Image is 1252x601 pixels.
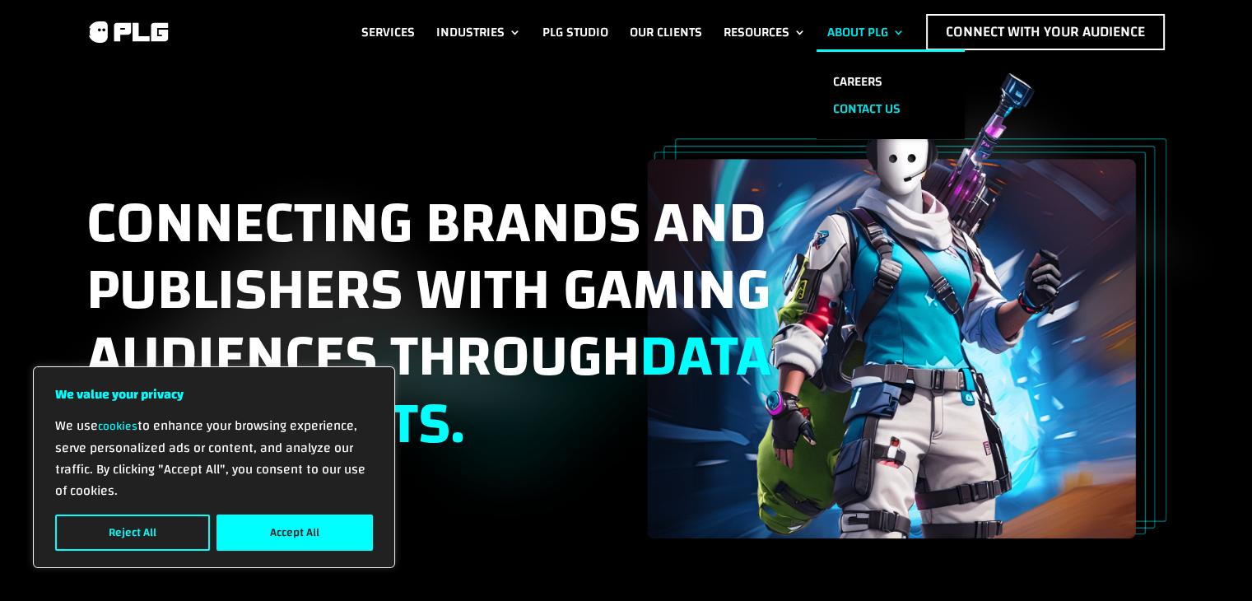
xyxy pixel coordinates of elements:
p: We use to enhance your browsing experience, serve personalized ads or content, and analyze our tr... [55,415,373,501]
a: Services [361,14,415,50]
a: cookies [98,416,137,437]
iframe: Chat Widget [1170,522,1252,601]
a: Connect with Your Audience [926,14,1165,50]
span: Connecting brands and publishers with gaming audiences through [86,169,771,478]
button: Accept All [216,515,373,551]
a: Our Clients [630,14,702,50]
a: Industries [436,14,521,50]
button: Reject All [55,515,210,551]
p: We value your privacy [55,384,373,405]
a: PLG Studio [542,14,608,50]
span: data and insights. [86,302,771,478]
div: We value your privacy [33,366,395,568]
a: Careers [817,68,965,96]
a: Contact us [817,96,965,123]
a: About PLG [827,14,905,50]
a: Resources [724,14,806,50]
